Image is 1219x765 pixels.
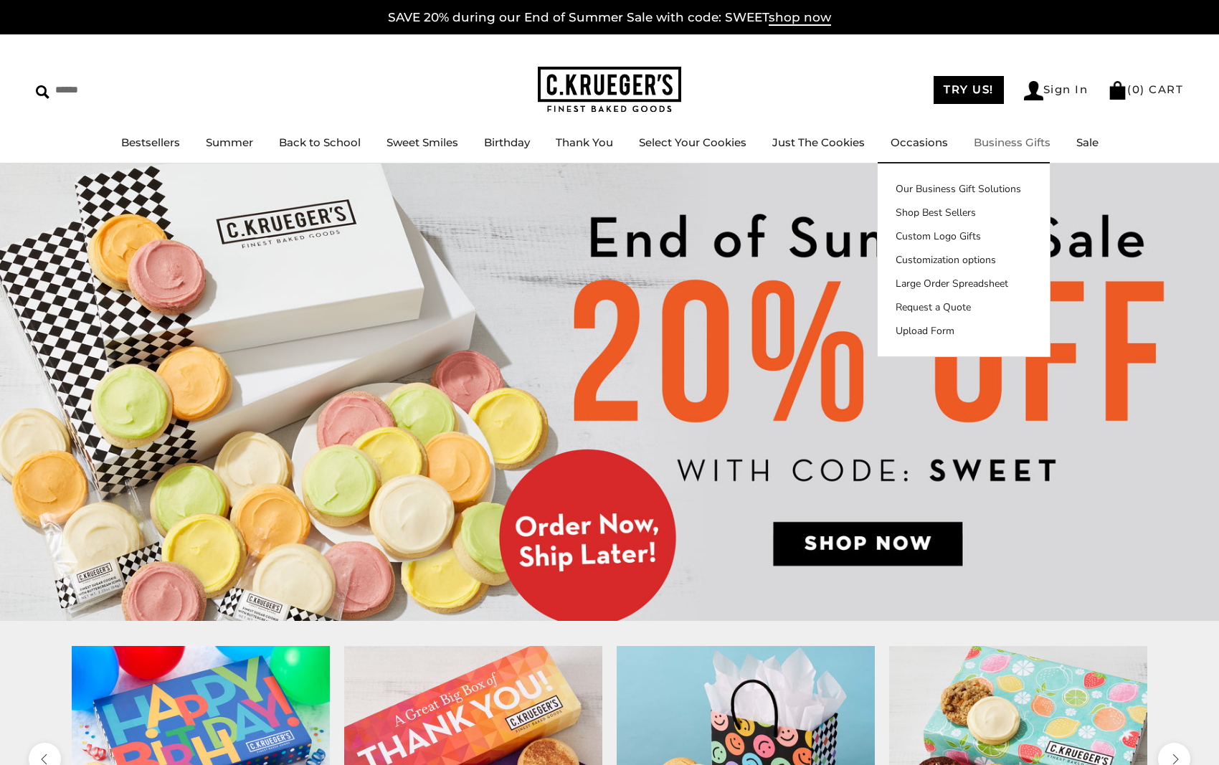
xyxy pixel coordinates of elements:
[772,136,865,149] a: Just The Cookies
[121,136,180,149] a: Bestsellers
[386,136,458,149] a: Sweet Smiles
[279,136,361,149] a: Back to School
[1024,81,1088,100] a: Sign In
[538,67,681,113] img: C.KRUEGER'S
[484,136,530,149] a: Birthday
[878,323,1050,338] a: Upload Form
[556,136,613,149] a: Thank You
[891,136,948,149] a: Occasions
[1108,82,1183,96] a: (0) CART
[1132,82,1141,96] span: 0
[878,276,1050,291] a: Large Order Spreadsheet
[974,136,1050,149] a: Business Gifts
[878,229,1050,244] a: Custom Logo Gifts
[769,10,831,26] span: shop now
[639,136,746,149] a: Select Your Cookies
[206,136,253,149] a: Summer
[388,10,831,26] a: SAVE 20% during our End of Summer Sale with code: SWEETshop now
[878,252,1050,267] a: Customization options
[1024,81,1043,100] img: Account
[1076,136,1099,149] a: Sale
[36,85,49,99] img: Search
[878,205,1050,220] a: Shop Best Sellers
[934,76,1004,104] a: TRY US!
[878,300,1050,315] a: Request a Quote
[878,181,1050,196] a: Our Business Gift Solutions
[1108,81,1127,100] img: Bag
[36,79,207,101] input: Search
